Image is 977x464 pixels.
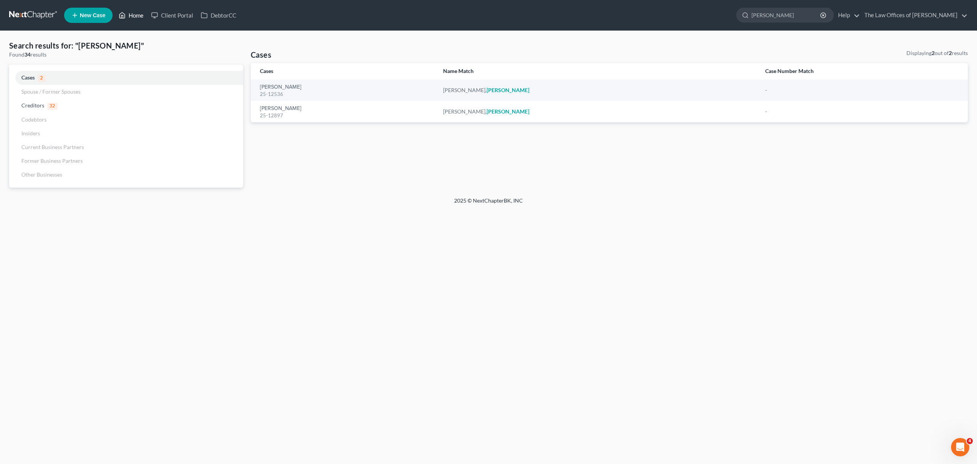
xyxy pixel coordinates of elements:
div: Found results [9,51,243,58]
th: Cases [251,63,437,79]
a: [PERSON_NAME] [260,106,301,111]
strong: 34 [24,51,31,58]
a: DebtorCC [197,8,240,22]
div: 2025 © NextChapterBK, INC [271,197,706,211]
strong: 2 [932,50,935,56]
a: Former Business Partners [9,154,243,168]
h4: Search results for: "[PERSON_NAME]" [9,40,243,51]
span: 2 [38,75,45,82]
a: Help [834,8,860,22]
div: Displaying out of results [906,49,968,57]
a: Spouse / Former Spouses [9,85,243,99]
a: Codebtors [9,113,243,127]
a: The Law Offices of [PERSON_NAME] [861,8,967,22]
a: Creditors32 [9,99,243,113]
th: Case Number Match [759,63,968,79]
span: Former Business Partners [21,157,83,164]
span: 32 [47,103,58,110]
span: Codebtors [21,116,47,123]
div: [PERSON_NAME], [443,108,753,115]
a: Insiders [9,127,243,140]
span: 4 [967,438,973,444]
span: Current Business Partners [21,144,84,150]
span: Creditors [21,102,44,109]
div: [PERSON_NAME], [443,86,753,94]
h4: Cases [251,49,271,60]
div: - [765,108,959,115]
a: Current Business Partners [9,140,243,154]
span: Other Businesses [21,171,62,178]
strong: 2 [949,50,952,56]
span: New Case [80,13,105,18]
span: Spouse / Former Spouses [21,88,81,95]
a: Home [115,8,147,22]
span: Insiders [21,130,40,136]
em: [PERSON_NAME] [487,108,529,115]
em: [PERSON_NAME] [487,87,529,93]
a: Cases2 [9,71,243,85]
input: Search by name... [751,8,821,22]
iframe: Intercom live chat [951,438,969,456]
span: Cases [21,74,35,81]
th: Name Match [437,63,759,79]
div: 25-12536 [260,91,431,98]
a: Client Portal [147,8,197,22]
div: - [765,86,959,94]
a: [PERSON_NAME] [260,84,301,90]
a: Other Businesses [9,168,243,182]
div: 25-12897 [260,112,431,119]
